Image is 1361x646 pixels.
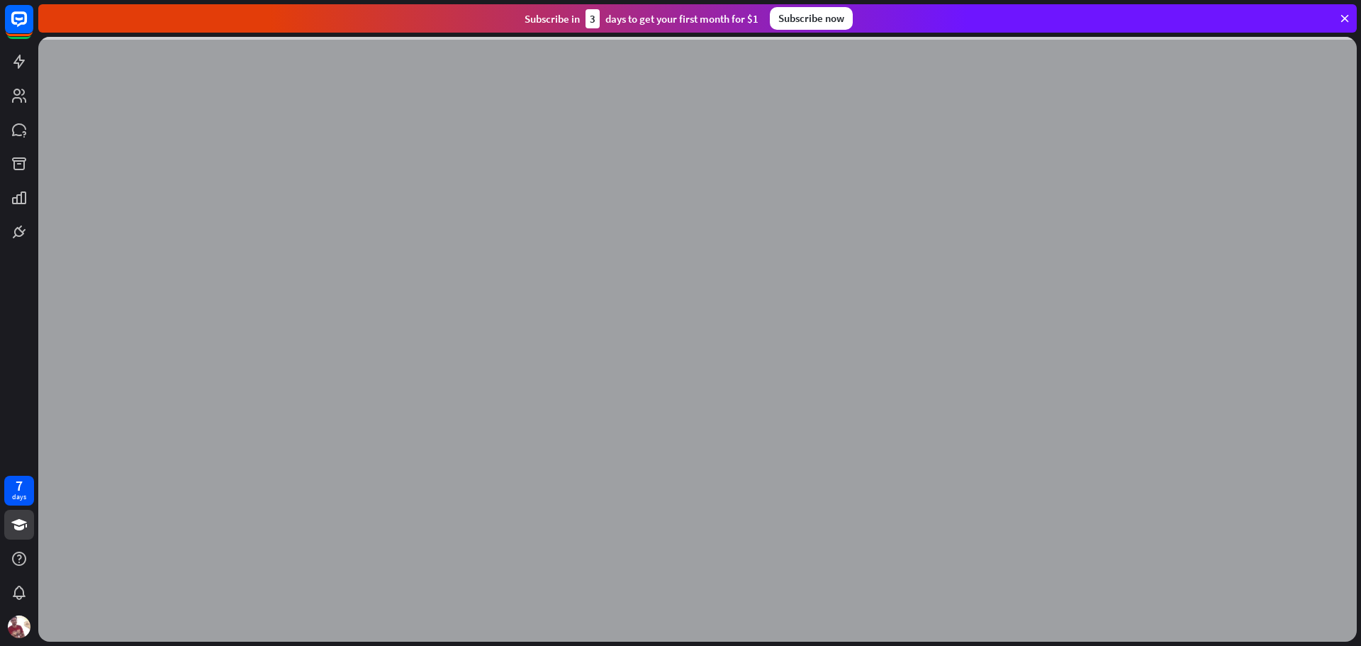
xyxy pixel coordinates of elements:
[4,476,34,506] a: 7 days
[16,479,23,492] div: 7
[525,9,758,28] div: Subscribe in days to get your first month for $1
[770,7,853,30] div: Subscribe now
[12,492,26,502] div: days
[586,9,600,28] div: 3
